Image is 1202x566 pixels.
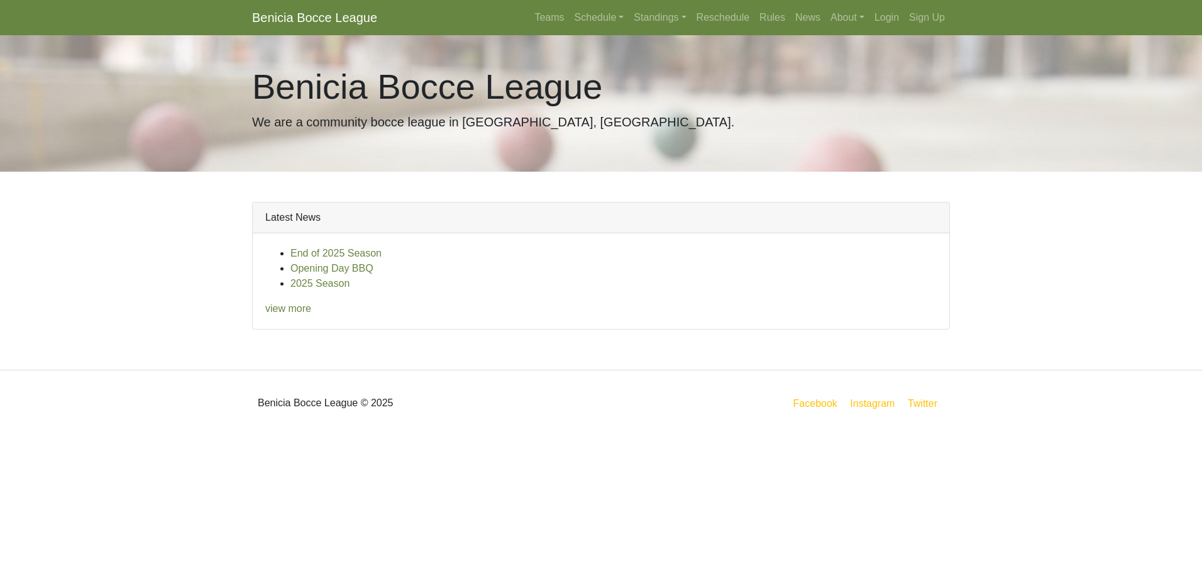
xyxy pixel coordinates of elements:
a: Reschedule [692,5,755,30]
div: Latest News [253,203,949,233]
a: 2025 Season [290,278,350,289]
a: News [790,5,825,30]
a: Facebook [791,396,840,411]
a: Teams [529,5,569,30]
a: Standings [629,5,691,30]
a: view more [265,303,311,314]
a: Twitter [905,396,947,411]
a: Benicia Bocce League [252,5,377,30]
a: Rules [754,5,790,30]
a: End of 2025 Season [290,248,382,258]
a: About [825,5,869,30]
a: Instagram [847,396,897,411]
h1: Benicia Bocce League [252,65,950,108]
a: Sign Up [904,5,950,30]
a: Login [869,5,904,30]
a: Opening Day BBQ [290,263,373,274]
p: We are a community bocce league in [GEOGRAPHIC_DATA], [GEOGRAPHIC_DATA]. [252,113,950,131]
div: Benicia Bocce League © 2025 [243,380,601,426]
a: Schedule [570,5,629,30]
